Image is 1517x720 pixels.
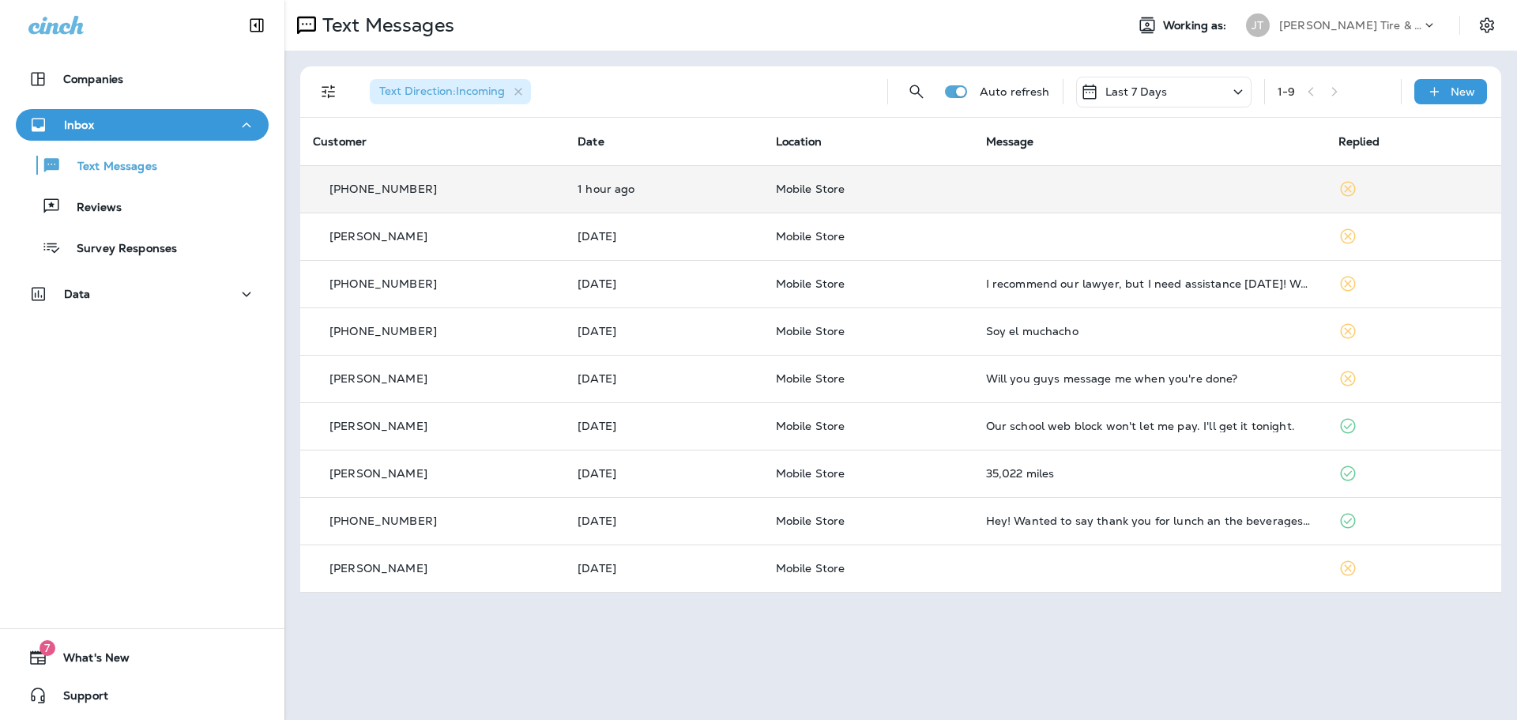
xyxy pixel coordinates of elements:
p: Aug 21, 2025 07:41 AM [578,562,751,575]
p: Survey Responses [61,242,177,257]
p: [PHONE_NUMBER] [329,515,437,527]
span: Message [986,134,1034,149]
span: Customer [313,134,367,149]
p: [PHONE_NUMBER] [329,277,437,290]
div: Hey! Wanted to say thank you for lunch an the beverages! Appreciate it! [986,515,1313,527]
div: I recommend our lawyer, but I need assistance today! We live in Michigan! We need to get there, p... [986,277,1313,290]
button: Reviews [16,190,269,223]
span: Date [578,134,604,149]
p: [PERSON_NAME] Tire & Auto [1279,19,1421,32]
p: [PHONE_NUMBER] [329,183,437,195]
p: [PERSON_NAME] [329,372,427,385]
p: [PERSON_NAME] [329,467,427,480]
p: Aug 26, 2025 06:42 PM [578,277,751,290]
button: Companies [16,63,269,95]
button: Survey Responses [16,231,269,264]
p: Aug 26, 2025 10:19 AM [578,372,751,385]
span: Mobile Store [776,514,845,528]
div: 1 - 9 [1278,85,1295,98]
button: Support [16,680,269,711]
button: Text Messages [16,149,269,182]
p: Aug 26, 2025 03:51 PM [578,325,751,337]
p: Aug 22, 2025 11:31 AM [578,467,751,480]
button: Search Messages [901,76,932,107]
p: Auto refresh [980,85,1050,98]
span: Mobile Store [776,229,845,243]
p: Text Messages [62,160,157,175]
div: Soy el muchacho [986,325,1313,337]
button: Collapse Sidebar [235,9,279,41]
button: 7What's New [16,642,269,673]
p: Companies [63,73,123,85]
button: Filters [313,76,344,107]
p: New [1451,85,1475,98]
div: Text Direction:Incoming [370,79,531,104]
span: Mobile Store [776,466,845,481]
div: 35,022 miles [986,467,1313,480]
span: Support [47,689,108,708]
span: What's New [47,651,130,670]
p: Reviews [61,201,122,216]
span: Mobile Store [776,371,845,386]
div: Our school web block won't let me pay. I'll get it tonight. [986,420,1313,432]
span: Mobile Store [776,324,845,338]
p: [PERSON_NAME] [329,420,427,432]
span: Text Direction : Incoming [379,84,505,98]
span: 7 [40,640,55,656]
p: [PERSON_NAME] [329,562,427,575]
span: Replied [1338,134,1380,149]
p: Data [64,288,91,300]
p: Aug 21, 2025 02:25 PM [578,515,751,527]
span: Mobile Store [776,182,845,196]
span: Mobile Store [776,277,845,291]
span: Mobile Store [776,561,845,575]
span: Location [776,134,822,149]
button: Inbox [16,109,269,141]
p: Text Messages [316,13,454,37]
div: JT [1246,13,1270,37]
button: Data [16,278,269,310]
button: Settings [1473,11,1501,40]
p: Aug 25, 2025 02:32 PM [578,420,751,432]
span: Mobile Store [776,419,845,433]
span: Working as: [1163,19,1230,32]
p: [PHONE_NUMBER] [329,325,437,337]
p: Aug 28, 2025 08:28 AM [578,183,751,195]
p: Aug 27, 2025 08:21 AM [578,230,751,243]
p: Last 7 Days [1105,85,1168,98]
p: Inbox [64,119,94,131]
div: Will you guys message me when you're done? [986,372,1313,385]
p: [PERSON_NAME] [329,230,427,243]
